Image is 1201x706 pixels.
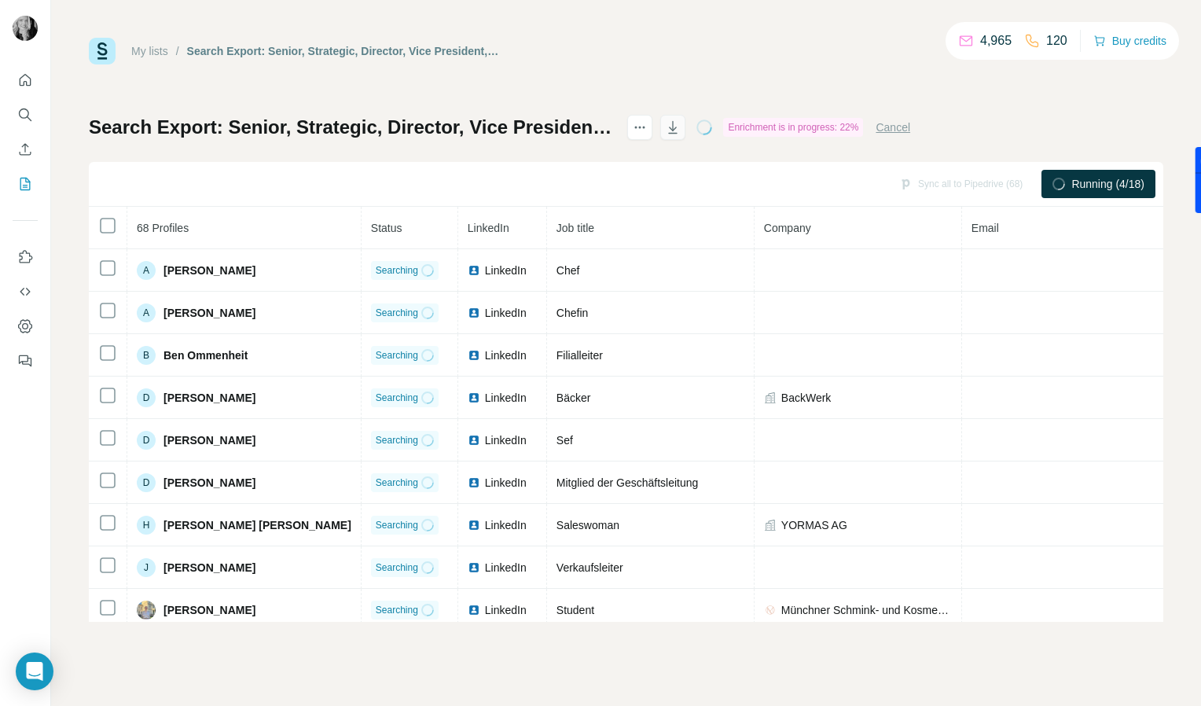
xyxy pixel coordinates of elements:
span: [PERSON_NAME] [163,560,255,575]
div: Open Intercom Messenger [16,653,53,690]
span: Searching [376,476,418,490]
span: Searching [376,306,418,320]
span: 68 Profiles [137,222,189,234]
img: Avatar [13,16,38,41]
li: / [176,43,179,59]
button: Search [13,101,38,129]
div: D [137,473,156,492]
span: Verkaufsleiter [556,561,623,574]
span: Chef [556,264,580,277]
div: A [137,303,156,322]
span: Searching [376,518,418,532]
span: Searching [376,433,418,447]
button: Cancel [876,120,910,135]
button: Use Surfe on LinkedIn [13,243,38,271]
button: My lists [13,170,38,198]
span: Student [556,604,594,616]
button: Use Surfe API [13,278,38,306]
button: Enrich CSV [13,135,38,164]
span: [PERSON_NAME] [163,602,255,618]
span: Searching [376,263,418,278]
div: Enrichment is in progress: 22% [723,118,863,137]
div: Search Export: Senior, Strategic, Director, Vice President, CXO, Owner / Partner, [GEOGRAPHIC_DAT... [187,43,499,59]
div: J [137,558,156,577]
span: Searching [376,561,418,575]
img: LinkedIn logo [468,476,480,489]
a: My lists [131,45,168,57]
span: [PERSON_NAME] [163,263,255,278]
span: Sef [556,434,573,447]
img: LinkedIn logo [468,561,480,574]
span: LinkedIn [485,305,527,321]
span: Saleswoman [556,519,619,531]
span: LinkedIn [468,222,509,234]
span: Status [371,222,402,234]
span: Mitglied der Geschäftsleitung [556,476,699,489]
span: [PERSON_NAME] [163,432,255,448]
span: LinkedIn [485,390,527,406]
span: Searching [376,603,418,617]
span: Ben Ommenheit [163,347,248,363]
img: LinkedIn logo [468,392,480,404]
h1: Search Export: Senior, Strategic, Director, Vice President, CXO, Owner / Partner, [GEOGRAPHIC_DAT... [89,115,613,140]
span: LinkedIn [485,347,527,363]
button: actions [627,115,652,140]
span: LinkedIn [485,475,527,491]
span: BackWerk [781,390,832,406]
span: [PERSON_NAME] [163,390,255,406]
span: LinkedIn [485,560,527,575]
button: Quick start [13,66,38,94]
span: Filialleiter [556,349,603,362]
span: Company [764,222,811,234]
img: Surfe Logo [89,38,116,64]
span: Chefin [556,307,588,319]
span: [PERSON_NAME] [PERSON_NAME] [163,517,351,533]
span: [PERSON_NAME] [163,305,255,321]
span: LinkedIn [485,517,527,533]
div: A [137,261,156,280]
img: company-logo [764,604,777,616]
div: B [137,346,156,365]
span: Münchner Schmink- und Kosmetikschule [781,602,952,618]
img: LinkedIn logo [468,434,480,447]
button: Dashboard [13,312,38,340]
p: 4,965 [980,31,1012,50]
img: LinkedIn logo [468,307,480,319]
span: LinkedIn [485,602,527,618]
img: LinkedIn logo [468,264,480,277]
div: D [137,431,156,450]
img: LinkedIn logo [468,349,480,362]
span: Bäcker [556,392,591,404]
span: YORMAS AG [781,517,847,533]
p: 120 [1046,31,1067,50]
button: Feedback [13,347,38,375]
span: Searching [376,348,418,362]
span: Job title [556,222,594,234]
span: Running (4/18) [1071,176,1144,192]
span: LinkedIn [485,432,527,448]
button: Buy credits [1093,30,1166,52]
span: [PERSON_NAME] [163,475,255,491]
span: LinkedIn [485,263,527,278]
div: H [137,516,156,535]
span: Searching [376,391,418,405]
img: LinkedIn logo [468,604,480,616]
img: LinkedIn logo [468,519,480,531]
span: Email [971,222,999,234]
div: D [137,388,156,407]
img: Avatar [137,601,156,620]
